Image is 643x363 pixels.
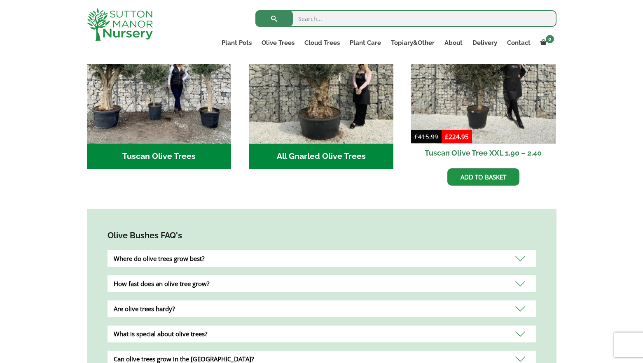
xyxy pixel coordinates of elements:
[108,275,536,292] div: How fast does an olive tree grow?
[108,229,536,242] h4: Olive Bushes FAQ's
[445,133,469,141] bdi: 224.95
[255,10,556,27] input: Search...
[108,300,536,317] div: Are olive trees hardy?
[414,133,438,141] bdi: 415.99
[257,37,299,49] a: Olive Trees
[411,144,556,162] h2: Tuscan Olive Tree XXL 1.90 – 2.40
[440,37,468,49] a: About
[468,37,502,49] a: Delivery
[546,35,554,43] span: 0
[217,37,257,49] a: Plant Pots
[502,37,535,49] a: Contact
[108,326,536,342] div: What is special about olive trees?
[535,37,556,49] a: 0
[386,37,440,49] a: Topiary&Other
[108,250,536,267] div: Where do olive trees grow best?
[447,168,519,186] a: Add to basket: “Tuscan Olive Tree XXL 1.90 - 2.40”
[414,133,418,141] span: £
[299,37,345,49] a: Cloud Trees
[445,133,449,141] span: £
[87,144,231,169] h2: Tuscan Olive Trees
[87,8,153,41] img: logo
[345,37,386,49] a: Plant Care
[249,144,393,169] h2: All Gnarled Olive Trees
